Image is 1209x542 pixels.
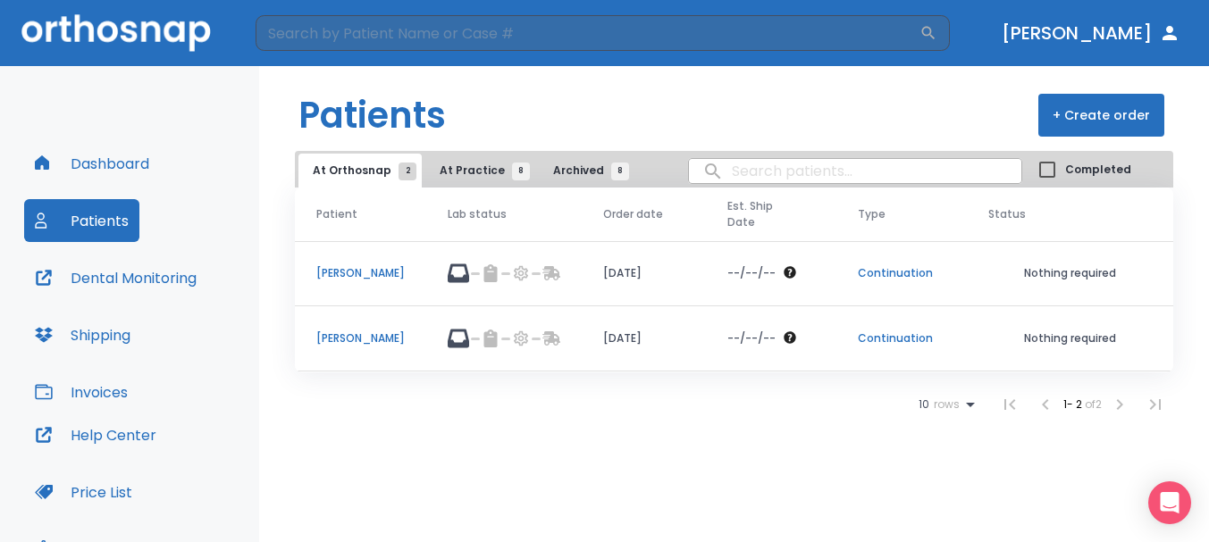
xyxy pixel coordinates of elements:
[1065,162,1131,178] span: Completed
[582,241,706,306] td: [DATE]
[313,163,407,179] span: At Orthosnap
[1148,481,1191,524] div: Open Intercom Messenger
[316,206,357,222] span: Patient
[24,471,143,513] button: Price List
[440,163,521,179] span: At Practice
[858,206,886,222] span: Type
[603,206,663,222] span: Order date
[919,398,929,411] span: 10
[24,313,141,356] button: Shipping
[929,398,960,411] span: rows
[611,163,629,180] span: 8
[512,163,530,180] span: 8
[727,330,776,346] p: --/--/--
[727,198,802,230] span: Est. Ship Date
[988,206,1026,222] span: Status
[727,265,814,281] div: The date will be available after approving treatment plan
[298,88,446,142] h1: Patients
[256,15,919,51] input: Search by Patient Name or Case #
[995,17,1188,49] button: [PERSON_NAME]
[21,14,211,51] img: Orthosnap
[298,154,638,188] div: tabs
[24,199,139,242] button: Patients
[448,206,507,222] span: Lab status
[988,265,1152,281] p: Nothing required
[24,413,167,456] button: Help Center
[24,256,207,299] button: Dental Monitoring
[858,265,945,281] p: Continuation
[1085,396,1102,412] span: of 2
[1063,396,1085,412] span: 1 - 2
[24,371,139,413] button: Invoices
[858,330,945,346] p: Continuation
[316,265,405,281] p: [PERSON_NAME]
[727,265,776,281] p: --/--/--
[1038,94,1164,137] button: + Create order
[988,330,1152,346] p: Nothing required
[553,163,620,179] span: Archived
[399,163,416,180] span: 2
[582,306,706,371] td: [DATE]
[24,142,160,185] button: Dashboard
[316,330,405,346] p: [PERSON_NAME]
[689,154,1021,188] input: search
[727,330,814,346] div: The date will be available after approving treatment plan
